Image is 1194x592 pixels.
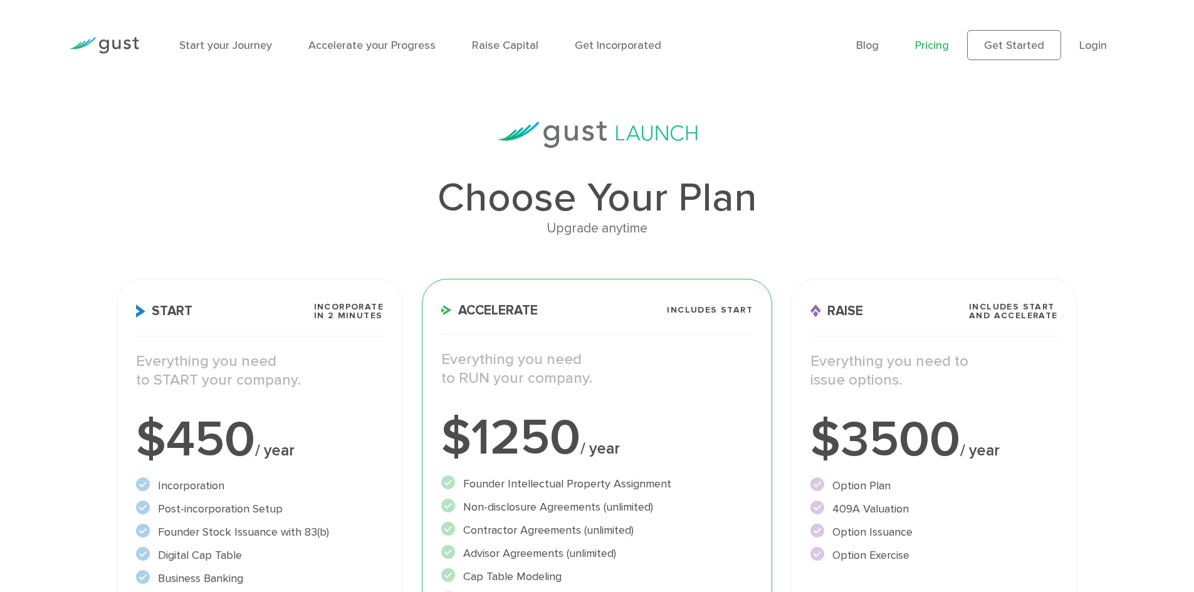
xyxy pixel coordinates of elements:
p: Everything you need to RUN your company. [441,350,753,388]
li: Option Issuance [810,524,1058,541]
li: Cap Table Modeling [441,568,753,585]
li: Post-incorporation Setup [136,501,384,517]
a: Get Incorporated [575,39,661,52]
span: Incorporate in 2 Minutes [314,303,384,320]
li: Founder Intellectual Property Assignment [441,475,753,492]
a: Blog [856,39,879,52]
img: Gust Logo [69,37,139,54]
li: Incorporation [136,477,384,494]
a: Pricing [915,39,949,52]
p: Everything you need to START your company. [136,352,384,390]
span: Includes START [667,306,753,314]
div: $3500 [810,415,1058,465]
a: Start your Journey [179,39,272,52]
span: Start [136,304,192,318]
p: Everything you need to issue options. [810,352,1058,390]
li: Founder Stock Issuance with 83(b) [136,524,384,541]
span: Includes START and ACCELERATE [969,303,1058,320]
img: Raise Icon [810,304,821,318]
img: Accelerate Icon [441,305,452,315]
div: Upgrade anytime [117,218,1077,239]
li: Advisor Agreements (unlimited) [441,545,753,562]
a: Raise Capital [472,39,538,52]
div: $1250 [441,413,753,463]
img: gust-launch-logos.svg [497,122,698,148]
li: Business Banking [136,570,384,587]
a: Get Started [967,30,1061,60]
li: Contractor Agreements (unlimited) [441,522,753,539]
li: Option Exercise [810,547,1058,564]
span: / year [255,441,295,460]
span: Accelerate [441,304,538,317]
img: Start Icon X2 [136,304,145,318]
span: / year [580,439,620,458]
li: 409A Valuation [810,501,1058,517]
li: Option Plan [810,477,1058,494]
li: Digital Cap Table [136,547,384,564]
h1: Choose Your Plan [117,178,1077,218]
a: Accelerate your Progress [308,39,436,52]
span: / year [960,441,1000,460]
span: Raise [810,304,863,318]
div: $450 [136,415,384,465]
li: Non-disclosure Agreements (unlimited) [441,499,753,516]
a: Login [1079,39,1107,52]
